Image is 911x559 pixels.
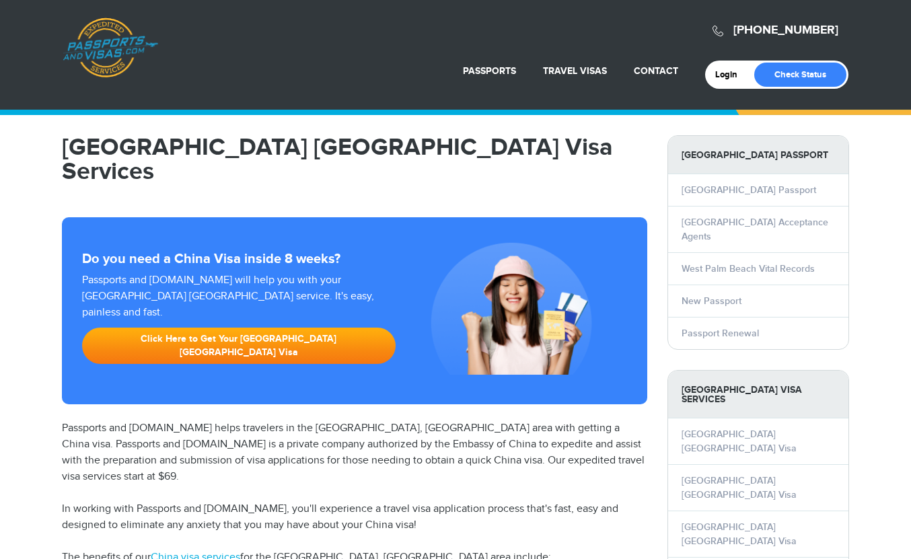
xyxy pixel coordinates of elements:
[77,272,401,371] div: Passports and [DOMAIN_NAME] will help you with your [GEOGRAPHIC_DATA] [GEOGRAPHIC_DATA] service. ...
[682,475,797,500] a: [GEOGRAPHIC_DATA] [GEOGRAPHIC_DATA] Visa
[62,420,647,485] p: Passports and [DOMAIN_NAME] helps travelers in the [GEOGRAPHIC_DATA], [GEOGRAPHIC_DATA] area with...
[682,328,759,339] a: Passport Renewal
[682,428,797,454] a: [GEOGRAPHIC_DATA] [GEOGRAPHIC_DATA] Visa
[682,295,741,307] a: New Passport
[634,65,678,77] a: Contact
[62,135,647,184] h1: [GEOGRAPHIC_DATA] [GEOGRAPHIC_DATA] Visa Services
[682,521,797,547] a: [GEOGRAPHIC_DATA] [GEOGRAPHIC_DATA] Visa
[62,501,647,533] p: In working with Passports and [DOMAIN_NAME], you'll experience a travel visa application process ...
[63,17,158,78] a: Passports & [DOMAIN_NAME]
[668,136,848,174] strong: [GEOGRAPHIC_DATA] Passport
[463,65,516,77] a: Passports
[682,217,828,242] a: [GEOGRAPHIC_DATA] Acceptance Agents
[733,23,838,38] a: [PHONE_NUMBER]
[82,251,627,267] strong: Do you need a China Visa inside 8 weeks?
[543,65,607,77] a: Travel Visas
[668,371,848,418] strong: [GEOGRAPHIC_DATA] Visa Services
[82,328,396,364] a: Click Here to Get Your [GEOGRAPHIC_DATA] [GEOGRAPHIC_DATA] Visa
[682,184,816,196] a: [GEOGRAPHIC_DATA] Passport
[754,63,846,87] a: Check Status
[715,69,747,80] a: Login
[682,263,815,274] a: West Palm Beach Vital Records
